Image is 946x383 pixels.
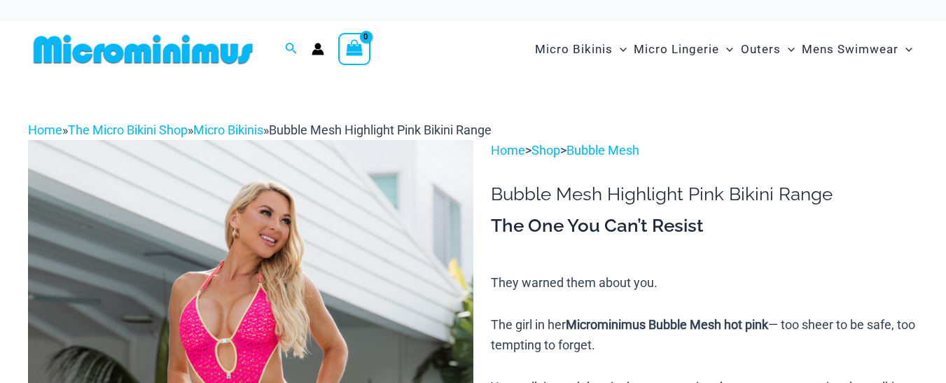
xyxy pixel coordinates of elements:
[491,214,918,238] h3: The One You Can’t Resist
[285,41,298,58] a: Search icon link
[630,28,737,71] a: Micro LingerieMenu ToggleMenu Toggle
[28,34,258,65] img: MM SHOP LOGO FLAT
[802,32,898,67] span: Mens Swimwear
[193,123,263,137] a: Micro Bikinis
[491,183,918,205] h1: Bubble Mesh Highlight Pink Bikini Range
[338,33,370,65] a: View Shopping Cart, empty
[719,32,733,67] span: Menu Toggle
[613,32,627,67] span: Menu Toggle
[781,32,795,67] span: Menu Toggle
[68,123,188,137] a: The Micro Bikini Shop
[798,28,916,71] a: Mens SwimwearMenu ToggleMenu Toggle
[531,28,630,71] a: Micro BikinisMenu ToggleMenu Toggle
[634,32,719,67] span: Micro Lingerie
[312,43,324,55] a: Account icon link
[535,32,613,67] span: Micro Bikinis
[737,28,798,71] a: OutersMenu ToggleMenu Toggle
[898,32,912,67] span: Menu Toggle
[491,143,525,158] a: Home
[531,143,560,158] a: Shop
[269,123,492,137] span: Bubble Mesh Highlight Pink Bikini Range
[529,26,918,73] nav: Site Navigation
[28,123,492,137] span: » » »
[741,32,781,67] span: Outers
[566,317,768,332] b: Microminimus Bubble Mesh hot pink
[28,123,62,137] a: Home
[491,140,918,161] p: > >
[566,143,639,158] a: Bubble Mesh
